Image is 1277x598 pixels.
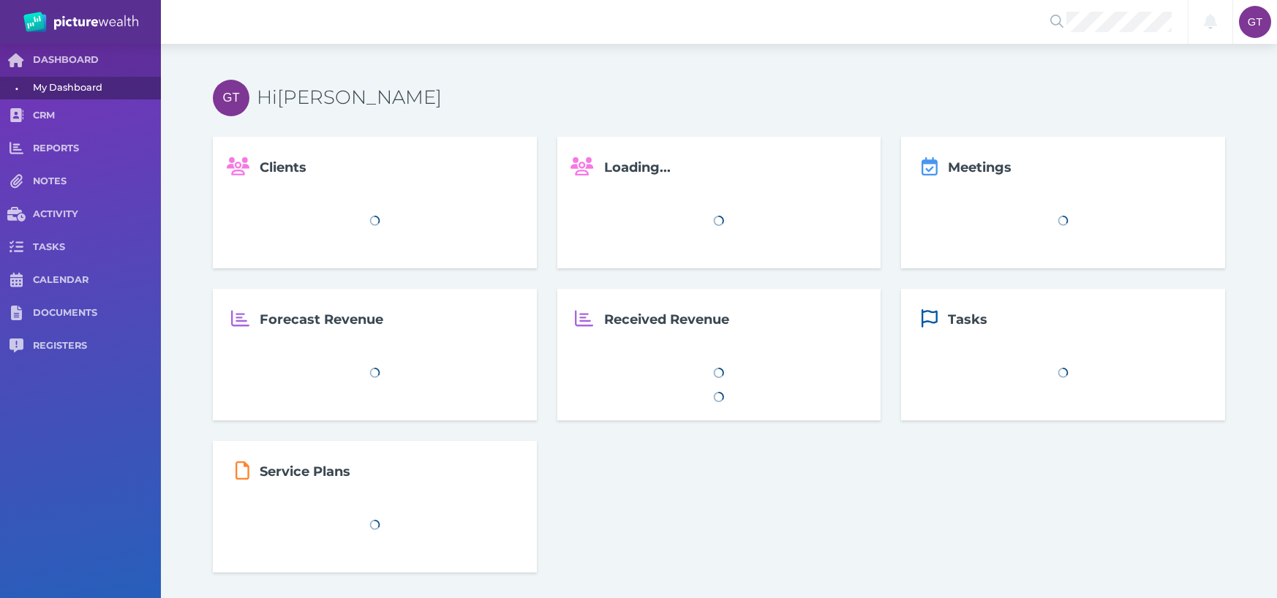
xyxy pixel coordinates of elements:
[33,77,156,99] span: My Dashboard
[260,159,306,175] span: Clients
[33,143,161,155] span: REPORTS
[1239,6,1271,38] div: Grant Teakle
[604,311,729,328] span: Received Revenue
[33,307,161,319] span: DOCUMENTS
[33,274,161,287] span: CALENDAR
[33,340,161,352] span: REGISTERS
[33,54,161,67] span: DASHBOARD
[33,241,161,254] span: TASKS
[604,159,671,175] span: Loading...
[948,159,1012,175] span: Meetings
[948,311,987,328] span: Tasks
[257,86,1225,110] h3: Hi [PERSON_NAME]
[1248,16,1262,28] span: GT
[33,110,161,122] span: CRM
[33,175,161,188] span: NOTES
[260,463,350,480] span: Service Plans
[23,12,138,32] img: PW
[33,208,161,221] span: ACTIVITY
[222,91,239,105] span: GT
[260,311,383,328] span: Forecast Revenue
[213,80,249,116] div: Grant Teakle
